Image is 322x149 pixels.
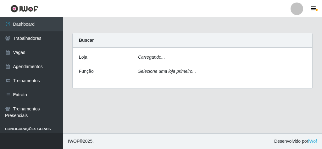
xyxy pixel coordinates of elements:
label: Função [79,68,94,75]
i: Selecione uma loja primeiro... [138,69,196,74]
span: Desenvolvido por [274,138,317,145]
span: IWOF [68,139,80,144]
a: iWof [308,139,317,144]
i: Carregando... [138,55,165,60]
span: © 2025 . [68,138,94,145]
strong: Buscar [79,38,94,43]
label: Loja [79,54,87,61]
img: CoreUI Logo [10,5,38,13]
